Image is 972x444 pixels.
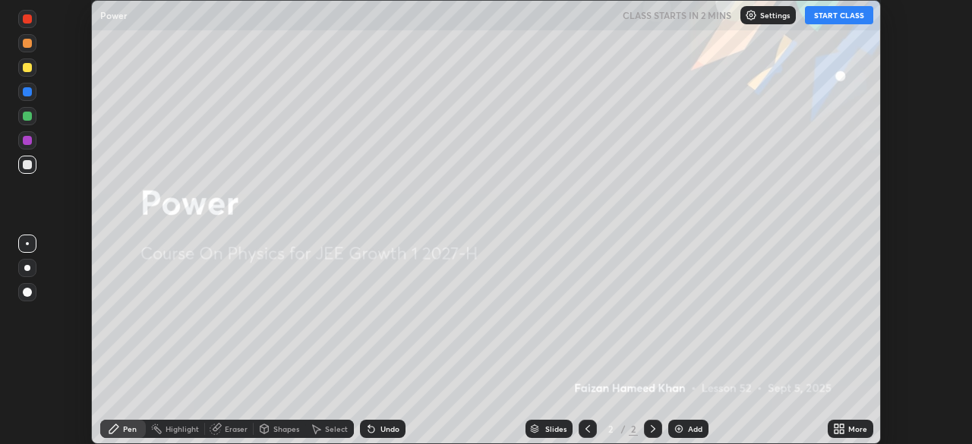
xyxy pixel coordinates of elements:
div: Pen [123,425,137,433]
div: Undo [380,425,399,433]
div: Shapes [273,425,299,433]
div: Add [688,425,702,433]
p: Power [100,9,127,21]
button: START CLASS [805,6,873,24]
h5: CLASS STARTS IN 2 MINS [623,8,731,22]
div: Eraser [225,425,248,433]
div: More [848,425,867,433]
div: / [621,424,626,433]
img: class-settings-icons [745,9,757,21]
div: Select [325,425,348,433]
p: Settings [760,11,790,19]
div: 2 [603,424,618,433]
div: Highlight [166,425,199,433]
div: 2 [629,422,638,436]
img: add-slide-button [673,423,685,435]
div: Slides [545,425,566,433]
